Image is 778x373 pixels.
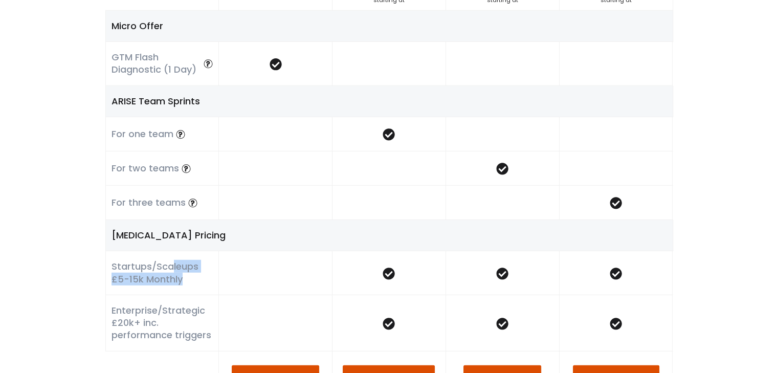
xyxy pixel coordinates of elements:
h6: For three teams [112,196,186,209]
h6: Startups/Scaleups £5-15k Monthly [112,260,213,286]
h5: [MEDICAL_DATA] Pricing [112,229,667,242]
h6: For two teams [112,162,179,174]
h6: For one team [112,128,173,140]
h6: Enterprise/Strategic £20k+ inc. performance triggers [112,304,213,342]
h5: ARISE Team Sprints [112,95,667,107]
h5: Micro Offer [112,20,667,32]
h6: GTM Flash Diagnostic (1 Day) [112,51,201,76]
